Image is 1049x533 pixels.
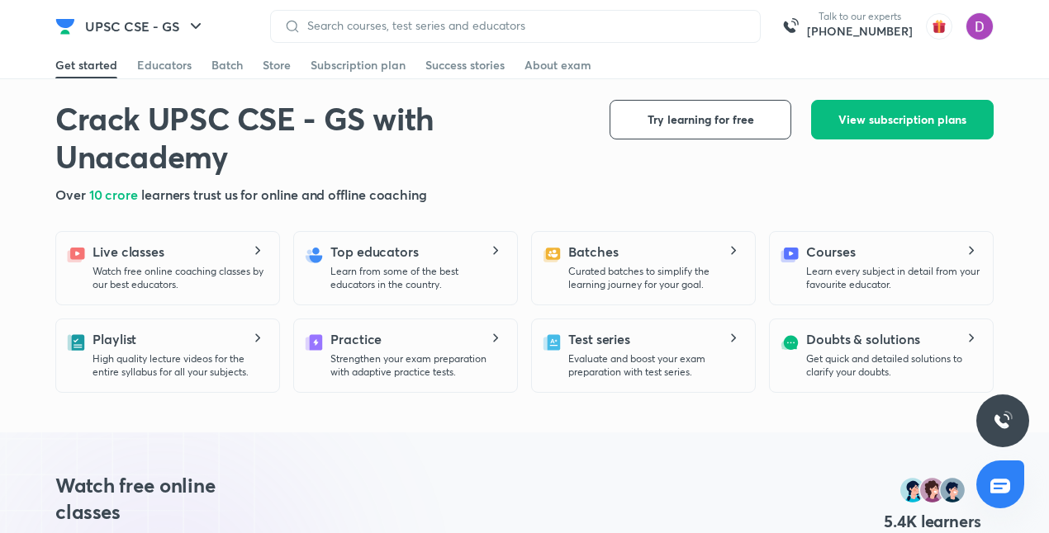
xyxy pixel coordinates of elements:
[610,100,791,139] button: Try learning for free
[966,12,994,40] img: Deepti Yadav
[311,57,406,73] div: Subscription plan
[137,57,192,73] div: Educators
[568,242,618,262] h5: Batches
[330,329,382,349] h5: Practice
[648,111,754,128] span: Try learning for free
[774,10,807,43] img: call-us
[93,352,266,379] p: High quality lecture videos for the entire syllabus for all your subjects.
[137,52,192,78] a: Educators
[811,100,994,139] button: View subscription plans
[330,242,419,262] h5: Top educators
[55,100,583,175] h1: Crack UPSC CSE - GS with Unacademy
[93,265,266,291] p: Watch free online coaching classes by our best educators.
[926,13,952,40] img: avatar
[806,352,980,379] p: Get quick and detailed solutions to clarify your doubts.
[55,186,89,203] span: Over
[425,52,505,78] a: Success stories
[524,57,591,73] div: About exam
[806,242,855,262] h5: Courses
[211,57,243,73] div: Batch
[263,57,291,73] div: Store
[568,265,742,291] p: Curated batches to simplify the learning journey for your goal.
[301,19,747,32] input: Search courses, test series and educators
[141,186,427,203] span: learners trust us for online and offline coaching
[568,352,742,379] p: Evaluate and boost your exam preparation with test series.
[263,52,291,78] a: Store
[93,242,164,262] h5: Live classes
[425,57,505,73] div: Success stories
[806,329,920,349] h5: Doubts & solutions
[311,52,406,78] a: Subscription plan
[55,52,117,78] a: Get started
[211,52,243,78] a: Batch
[884,511,981,532] h4: 5.4 K learners
[75,10,216,43] button: UPSC CSE - GS
[330,352,504,379] p: Strengthen your exam preparation with adaptive practice tests.
[807,10,913,23] p: Talk to our experts
[330,265,504,291] p: Learn from some of the best educators in the country.
[993,411,1013,431] img: ttu
[838,111,966,128] span: View subscription plans
[93,329,136,349] h5: Playlist
[807,23,913,40] a: [PHONE_NUMBER]
[524,52,591,78] a: About exam
[806,265,980,291] p: Learn every subject in detail from your favourite educator.
[55,57,117,73] div: Get started
[89,186,141,203] span: 10 crore
[55,472,247,525] h3: Watch free online classes
[568,329,630,349] h5: Test series
[55,17,75,36] img: Company Logo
